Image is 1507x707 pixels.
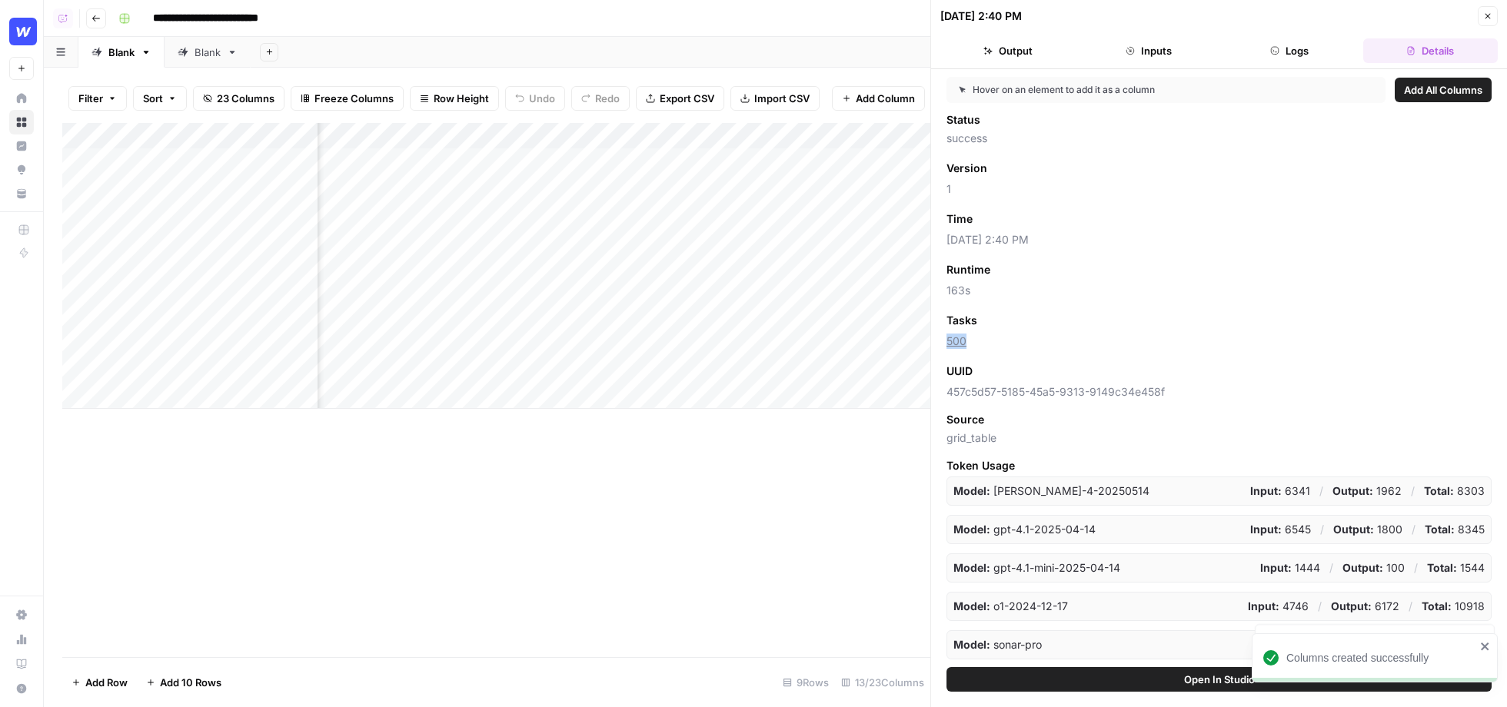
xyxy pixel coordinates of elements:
strong: Total: [1422,599,1452,612]
span: Import CSV [754,91,810,106]
a: Blank [165,37,251,68]
span: Token Usage [946,458,1492,473]
p: / [1409,599,1412,614]
span: Add Row [85,675,128,690]
strong: Output: [1332,484,1373,497]
p: / [1329,560,1333,576]
span: Redo [595,91,620,106]
button: Redo [571,86,630,111]
p: 4746 [1248,599,1309,614]
strong: Output: [1342,561,1383,574]
div: 13/23 Columns [835,670,930,695]
p: 1800 [1333,522,1402,537]
button: Output [940,38,1075,63]
button: Import CSV [730,86,820,111]
p: claude-sonnet-4-20250514 [953,483,1149,499]
p: gpt-4.1-mini-2025-04-14 [953,560,1120,576]
div: Blank [108,45,135,60]
a: 500 [946,334,966,347]
p: 6545 [1250,522,1311,537]
strong: Model: [953,523,990,536]
span: 23 Columns [217,91,274,106]
a: Learning Hub [9,652,34,676]
span: Add Column [856,91,915,106]
a: Browse [9,110,34,134]
strong: Input: [1260,561,1292,574]
span: Source [946,412,984,427]
strong: Output: [1333,523,1374,536]
button: Help + Support [9,676,34,701]
p: / [1319,483,1323,499]
a: Usage [9,627,34,652]
span: 1 [946,181,1492,197]
a: Settings [9,602,34,627]
a: Opportunities [9,158,34,182]
span: success [946,131,1492,146]
button: close [1480,640,1491,652]
p: 100 [1342,560,1405,576]
a: Your Data [9,181,34,206]
p: 8345 [1425,522,1485,537]
span: Open In Studio [1184,672,1255,687]
strong: Output: [1331,599,1372,612]
span: grid_table [946,430,1492,446]
span: Freeze Columns [314,91,394,106]
span: [DATE] 2:40 PM [946,232,1492,247]
p: / [1318,599,1322,614]
span: Time [946,211,973,227]
span: Add All Columns [1404,82,1482,98]
span: 457c5d57-5185-45a5-9313-9149c34e458f [946,384,1492,400]
span: Tasks [946,313,977,328]
button: Add Row [62,670,137,695]
div: [DATE] 2:40 PM [940,8,1022,24]
span: Status [946,112,980,128]
span: Sort [143,91,163,106]
p: / [1412,522,1416,537]
p: sonar-pro [953,637,1042,652]
a: Home [9,86,34,111]
p: / [1414,560,1418,576]
button: Export CSV [636,86,724,111]
strong: Total: [1424,484,1454,497]
p: 6172 [1331,599,1399,614]
strong: Total: [1427,561,1457,574]
div: Blank [195,45,221,60]
button: Inputs [1081,38,1216,63]
strong: Input: [1250,484,1282,497]
span: Export CSV [660,91,714,106]
strong: Input: [1250,523,1282,536]
span: Runtime [946,262,990,277]
strong: Model: [953,638,990,651]
div: Hover on an element to add it as a column [959,83,1264,97]
p: o1-2024-12-17 [953,599,1068,614]
div: Columns created successfully [1286,650,1475,666]
button: Add All Columns [1395,78,1492,102]
span: UUID [946,363,973,379]
p: gpt-4.1-2025-04-14 [953,522,1096,537]
p: 1444 [1260,560,1320,576]
p: 10918 [1422,599,1485,614]
button: Logs [1223,38,1357,63]
span: 163s [946,283,1492,298]
button: Freeze Columns [291,86,404,111]
button: Filter [68,86,127,111]
strong: Total: [1425,523,1455,536]
strong: Model: [953,484,990,497]
button: Undo [505,86,565,111]
strong: Model: [953,599,990,612]
span: Version [946,161,987,176]
div: 9 Rows [777,670,835,695]
p: 8303 [1424,483,1485,499]
strong: Input: [1248,599,1279,612]
p: / [1320,522,1324,537]
button: Row Height [410,86,499,111]
span: Filter [78,91,103,106]
button: Open In Studio [946,667,1492,692]
p: 1544 [1427,560,1485,576]
strong: Model: [953,561,990,574]
p: 1962 [1332,483,1402,499]
button: Details [1363,38,1498,63]
a: Blank [78,37,165,68]
button: Sort [133,86,187,111]
a: Insights [9,134,34,158]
